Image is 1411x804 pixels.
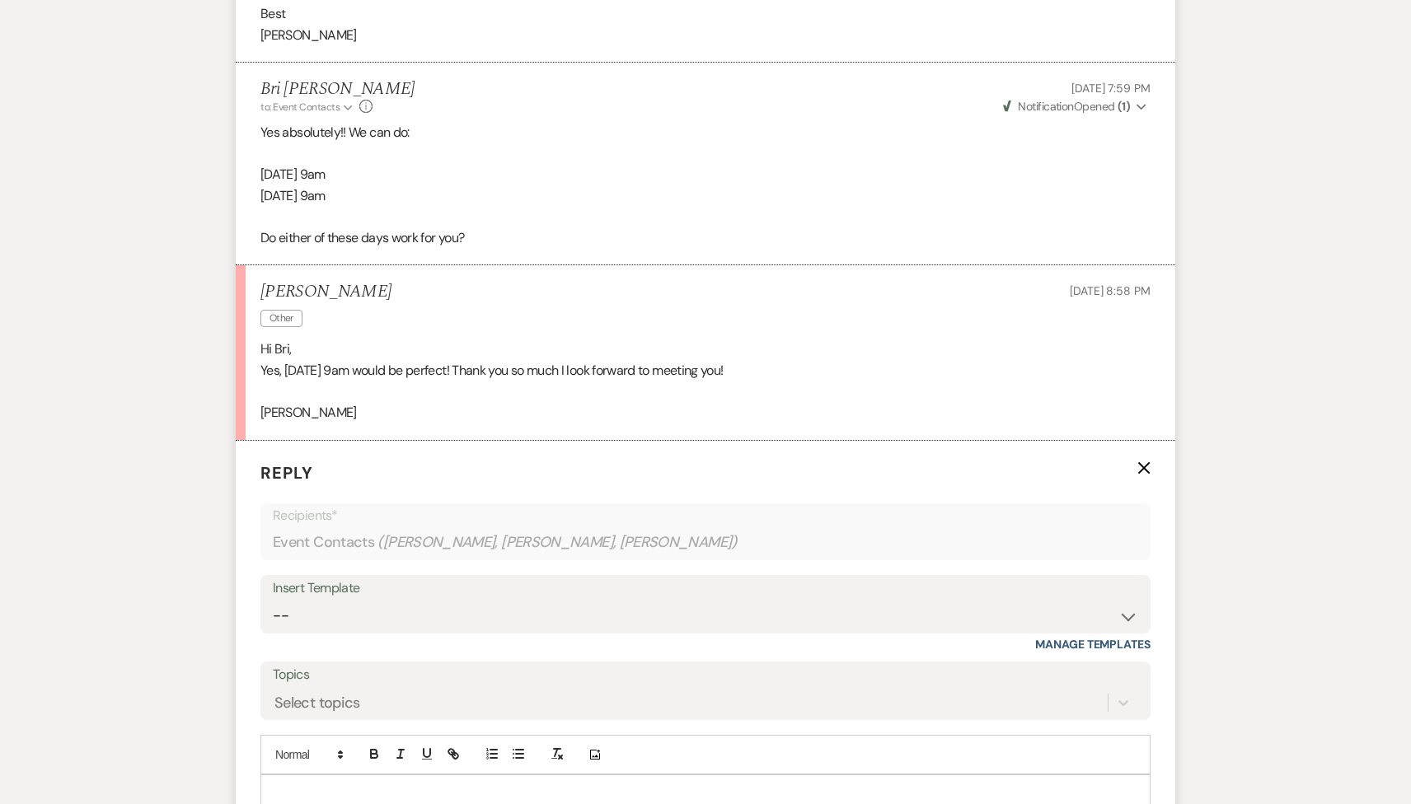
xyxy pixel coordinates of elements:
div: Event Contacts [273,526,1138,559]
label: Topics [273,663,1138,687]
span: Opened [1003,99,1130,114]
p: Hi Bri, [260,339,1151,360]
h5: Bri [PERSON_NAME] [260,79,415,100]
p: Yes absolutely!! We can do: [260,122,1151,143]
div: Insert Template [273,577,1138,601]
span: ( [PERSON_NAME], [PERSON_NAME], [PERSON_NAME] ) [377,531,738,554]
p: Yes, [DATE] 9am would be perfect! Thank you so much I look forward to meeting you! [260,360,1151,381]
p: Best [260,3,1151,25]
p: [DATE] 9am [260,185,1151,207]
span: [DATE] 8:58 PM [1070,283,1151,298]
button: NotificationOpened (1) [1001,98,1151,115]
a: Manage Templates [1035,637,1151,652]
span: [DATE] 7:59 PM [1071,81,1151,96]
h5: [PERSON_NAME] [260,282,391,302]
span: Notification [1018,99,1073,114]
p: Recipients* [273,505,1138,526]
p: [PERSON_NAME] [260,402,1151,423]
p: Do either of these days work for you? [260,227,1151,249]
p: [DATE] 9am [260,164,1151,185]
button: to: Event Contacts [260,100,355,115]
strong: ( 1 ) [1118,99,1130,114]
span: Reply [260,462,313,484]
div: Select topics [274,692,360,714]
span: to: Event Contacts [260,100,340,114]
p: [PERSON_NAME] [260,25,1151,46]
span: Other [260,310,302,327]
